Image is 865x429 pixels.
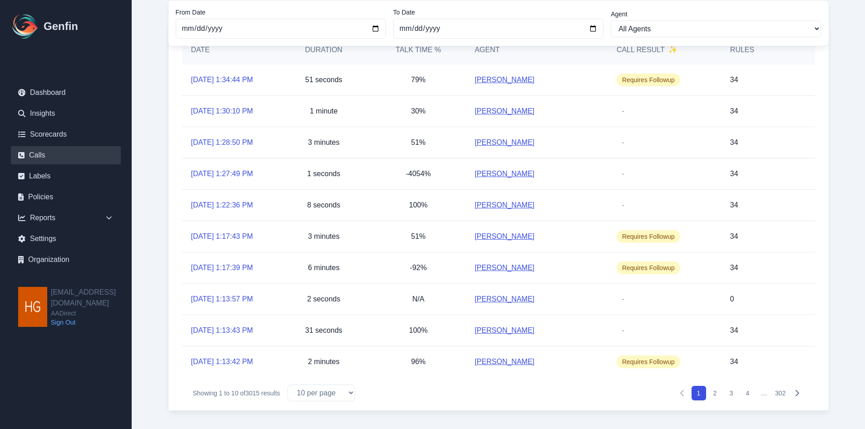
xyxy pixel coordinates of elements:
span: Requires Followup [617,355,680,368]
a: [PERSON_NAME] [475,262,534,273]
p: 34 [730,74,738,85]
a: [PERSON_NAME] [475,356,534,367]
a: [DATE] 1:13:43 PM [191,325,253,336]
p: -92% [410,262,427,273]
a: [DATE] 1:27:49 PM [191,168,253,179]
a: Labels [11,167,121,185]
span: 1 [219,390,222,397]
span: - [617,136,630,149]
p: 51 seconds [305,74,342,85]
button: 302 [773,386,788,400]
p: 3 minutes [308,231,339,242]
p: 34 [730,137,738,148]
h5: Date [191,44,267,55]
p: 34 [730,231,738,242]
a: Sign Out [51,318,132,327]
span: - [617,293,630,306]
a: [DATE] 1:13:57 PM [191,294,253,305]
p: 0 [730,294,734,305]
p: 2 seconds [307,294,340,305]
p: 34 [730,168,738,179]
span: Requires Followup [617,74,680,86]
nav: Pagination [675,386,804,400]
button: 2 [708,386,722,400]
p: 51% [411,231,425,242]
p: 34 [730,262,738,273]
p: 34 [730,200,738,211]
p: 30% [411,106,425,117]
a: [DATE] 1:13:42 PM [191,356,253,367]
img: hgarza@aadirect.com [18,287,47,327]
p: 79% [411,74,425,85]
label: From Date [176,8,386,17]
h5: Agent [475,44,499,55]
span: - [617,199,630,212]
label: Agent [611,10,821,19]
span: - [617,105,630,118]
div: Reports [11,209,121,227]
a: Dashboard [11,84,121,102]
h5: Rules [730,44,754,55]
p: 100% [409,200,428,211]
p: 100% [409,325,428,336]
span: Requires Followup [617,261,680,274]
h2: [EMAIL_ADDRESS][DOMAIN_NAME] [51,287,132,309]
p: 2 minutes [308,356,339,367]
span: 10 [231,390,238,397]
a: [PERSON_NAME] [475,294,534,305]
span: AADirect [51,309,132,318]
h5: Duration [286,44,362,55]
h1: Genfin [44,19,78,34]
h5: Talk Time % [380,44,456,55]
p: 31 seconds [305,325,342,336]
a: [DATE] 1:30:10 PM [191,106,253,117]
button: 3 [724,386,739,400]
a: [DATE] 1:34:44 PM [191,74,253,85]
p: 8 seconds [307,200,340,211]
p: 51% [411,137,425,148]
a: Calls [11,146,121,164]
a: Insights [11,104,121,123]
img: Logo [11,12,40,41]
p: 34 [730,106,738,117]
p: 6 minutes [308,262,339,273]
span: 3015 [246,390,260,397]
a: Scorecards [11,125,121,143]
a: [PERSON_NAME] [475,325,534,336]
a: [PERSON_NAME] [475,137,534,148]
p: Showing to of results [193,389,280,398]
a: [DATE] 1:17:39 PM [191,262,253,273]
a: [DATE] 1:17:43 PM [191,231,253,242]
p: 1 minute [310,106,337,117]
p: 34 [730,325,738,336]
span: - [617,324,630,337]
span: Requires Followup [617,230,680,243]
a: Policies [11,188,121,206]
p: 34 [730,356,738,367]
a: Organization [11,251,121,269]
p: 3 minutes [308,137,339,148]
span: - [617,168,630,180]
a: [PERSON_NAME] [475,106,534,117]
a: [DATE] 1:28:50 PM [191,137,253,148]
button: 1 [692,386,706,400]
span: N/A [412,295,425,303]
button: 4 [741,386,755,400]
a: [PERSON_NAME] [475,231,534,242]
a: [DATE] 1:22:36 PM [191,200,253,211]
span: … [757,386,771,400]
p: -4054% [406,168,431,179]
a: [PERSON_NAME] [475,200,534,211]
a: [PERSON_NAME] [475,74,534,85]
a: [PERSON_NAME] [475,168,534,179]
p: 96% [411,356,425,367]
a: Settings [11,230,121,248]
span: ✨ [668,44,677,55]
h5: Call Result [617,44,677,55]
p: 1 seconds [307,168,340,179]
label: To Date [393,8,603,17]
